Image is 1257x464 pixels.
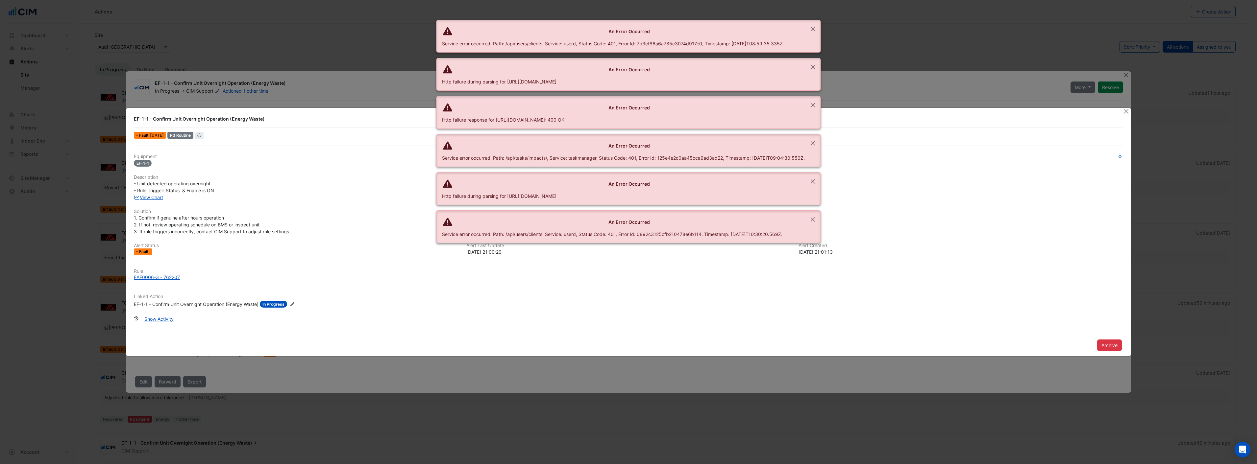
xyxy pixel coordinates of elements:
[260,301,287,308] span: In Progress
[134,268,1123,274] h6: Rule
[799,248,1123,255] div: [DATE] 21:01:13
[442,116,805,123] div: Http failure response for [URL][DOMAIN_NAME]: 400 OK
[805,96,821,114] button: Close
[134,301,259,308] div: EF-1-1 - Confirm Unit Overnight Operation (Energy Waste)
[134,274,180,281] div: EAF0006-3 - 762207
[134,116,1115,122] div: EF-1-1 - Confirm Unit Overnight Operation (Energy Waste)
[608,105,650,110] strong: An Error Occurred
[139,133,150,137] span: Fault
[805,58,821,76] button: Close
[134,243,458,248] h6: Alert Status
[134,215,289,234] span: 1. Confirm if genuine after hours operation 2. If not, review operating schedule on BMS or inspec...
[139,250,150,254] span: Fault
[805,211,821,228] button: Close
[134,160,152,167] span: EF-1-1
[134,181,214,193] span: - Unit detected operating overnight - Rule Trigger: Status & Enable is ON
[442,154,805,161] div: Service error occurred. Path: /api/tasks/impacts/, Service: taskmanager, Status Code: 401, Error ...
[134,209,1123,214] h6: Solution
[134,274,1123,281] a: EAF0006-3 - 762207
[1123,108,1130,115] button: Close
[134,294,1123,299] h6: Linked Action
[608,181,650,187] strong: An Error Occurred
[608,67,650,72] strong: An Error Occurred
[805,20,821,38] button: Close
[608,219,650,225] strong: An Error Occurred
[290,302,295,307] fa-icon: Edit Linked Action
[805,173,821,190] button: Close
[1097,339,1122,351] button: Archive
[442,78,805,85] div: Http failure during parsing for [URL][DOMAIN_NAME]
[134,195,163,200] a: View Chart
[799,243,1123,248] h6: Alert Created
[140,313,178,325] button: Show Activity
[608,143,650,149] strong: An Error Occurred
[805,134,821,152] button: Close
[442,231,805,238] div: Service error occurred. Path: /api/users/clients, Service: userd, Status Code: 401, Error Id: 089...
[134,154,1123,159] h6: Equipment
[608,29,650,34] strong: An Error Occurred
[466,248,791,255] div: [DATE] 21:00:20
[167,132,193,139] div: P3 Routine
[150,133,164,138] span: Fri 30-May-2025 03:00 IST
[442,40,805,47] div: Service error occurred. Path: /api/users/clients, Service: userd, Status Code: 401, Error Id: 7b3...
[1235,442,1250,457] div: Open Intercom Messenger
[134,174,1123,180] h6: Description
[442,193,805,199] div: Http failure during parsing for [URL][DOMAIN_NAME]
